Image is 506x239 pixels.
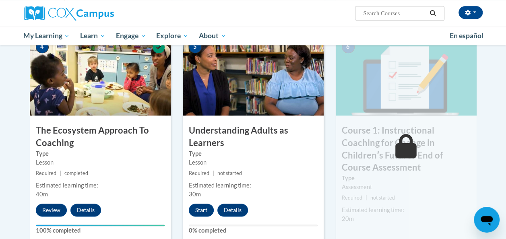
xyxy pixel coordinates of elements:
[36,226,165,235] label: 100% completed
[189,204,214,216] button: Start
[444,27,489,44] a: En español
[189,170,209,176] span: Required
[336,35,477,115] img: Course Image
[362,8,427,18] input: Search Courses
[36,204,67,216] button: Review
[342,195,362,201] span: Required
[189,181,318,190] div: Estimated learning time:
[75,27,111,45] a: Learn
[36,225,165,226] div: Your progress
[342,206,471,214] div: Estimated learning time:
[60,170,61,176] span: |
[194,27,231,45] a: About
[427,8,439,18] button: Search
[36,149,165,158] label: Type
[36,181,165,190] div: Estimated learning time:
[36,191,48,198] span: 40m
[24,6,114,21] img: Cox Campus
[199,31,226,41] span: About
[19,27,75,45] a: My Learning
[111,27,151,45] a: Engage
[342,215,354,222] span: 20m
[189,41,202,53] span: 5
[342,183,471,192] div: Assessment
[64,170,88,176] span: completed
[156,31,188,41] span: Explore
[370,195,395,201] span: not started
[80,31,105,41] span: Learn
[213,170,214,176] span: |
[183,124,324,149] h3: Understanding Adults as Learners
[70,204,101,216] button: Details
[183,35,324,115] img: Course Image
[336,124,477,174] h3: Course 1: Instructional Coaching for Change in Childrenʹs Futures End of Course Assessment
[30,35,171,115] img: Course Image
[189,226,318,235] label: 0% completed
[474,207,500,233] iframe: Button to launch messaging window
[23,31,70,41] span: My Learning
[36,41,49,53] span: 4
[151,27,194,45] a: Explore
[189,149,318,158] label: Type
[458,6,483,19] button: Account Settings
[217,170,242,176] span: not started
[366,195,367,201] span: |
[116,31,146,41] span: Engage
[36,158,165,167] div: Lesson
[30,124,171,149] h3: The Ecosystem Approach To Coaching
[342,174,471,183] label: Type
[24,6,169,21] a: Cox Campus
[36,170,56,176] span: Required
[217,204,248,216] button: Details
[189,158,318,167] div: Lesson
[342,41,355,53] span: 6
[18,27,489,45] div: Main menu
[450,31,483,40] span: En español
[189,191,201,198] span: 30m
